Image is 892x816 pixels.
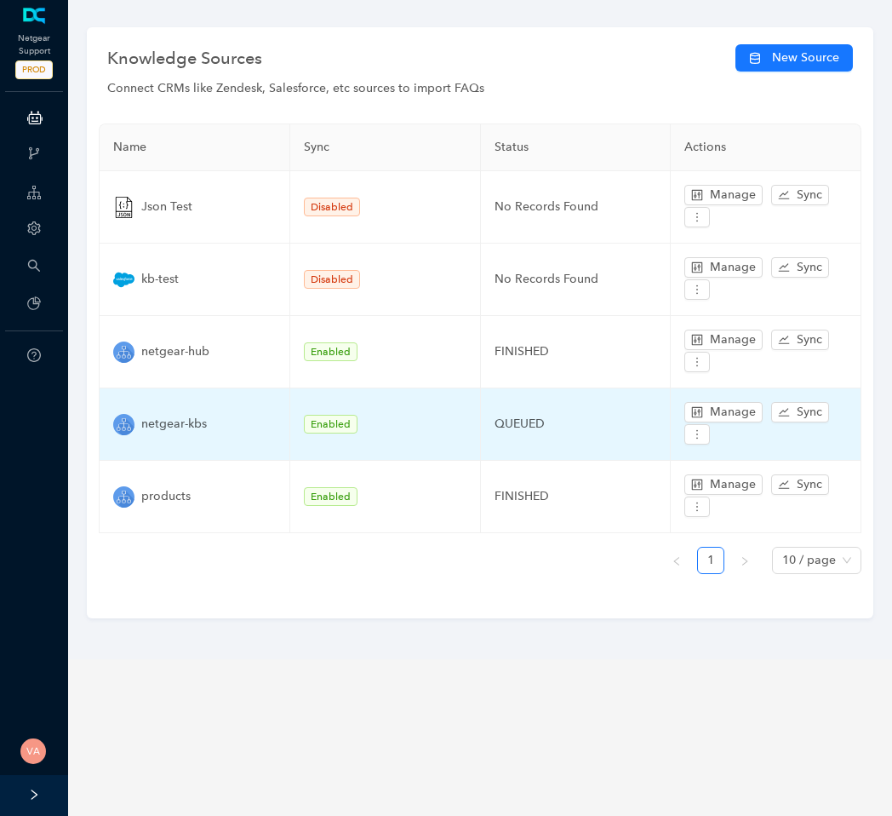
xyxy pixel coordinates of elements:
span: control [691,261,703,273]
span: left [672,556,682,566]
td: QUEUED [481,388,672,461]
button: more [684,424,710,445]
span: Manage [710,186,756,204]
span: Disabled [304,198,360,216]
span: Disabled [304,270,360,289]
span: Sync [797,186,822,204]
button: left [663,547,690,574]
span: more [691,284,703,296]
th: Name [100,124,290,171]
span: control [691,479,703,491]
button: controlManage [684,474,763,495]
div: Connect CRMs like Zendesk, Salesforce, etc sources to import FAQs [107,79,853,98]
span: Sync [797,258,822,277]
img: crm-icon [113,486,134,508]
span: PROD [15,60,53,79]
span: Enabled [304,487,357,506]
span: New Source [772,49,839,67]
button: more [684,279,710,300]
span: stock [778,189,790,201]
span: pie-chart [27,296,41,310]
span: question-circle [27,348,41,362]
button: stockSync [771,185,829,205]
button: controlManage [684,402,763,422]
img: crm-icon [113,342,134,363]
th: Status [481,124,672,171]
span: control [691,406,703,418]
a: 1 [698,548,723,573]
span: control [691,334,703,346]
span: right [740,556,750,566]
li: Next Page [731,547,758,574]
div: Page Size [772,547,861,574]
span: stock [778,479,790,491]
button: stockSync [771,330,829,350]
span: Json Test [141,198,192,216]
span: branches [27,147,41,160]
span: more [691,428,703,440]
img: crm-icon [113,269,134,290]
span: more [691,211,703,223]
img: crm-icon [113,197,134,218]
span: setting [27,221,41,235]
button: more [684,497,710,517]
td: FINISHED [481,316,672,388]
th: Actions [671,124,861,171]
span: search [27,259,41,273]
th: Sync [290,124,481,171]
span: Manage [710,258,756,277]
button: stockSync [771,402,829,422]
span: 10 / page [782,548,851,573]
span: Manage [710,403,756,422]
span: Sync [797,403,822,422]
span: netgear-kbs [141,415,207,434]
span: Sync [797,475,822,494]
li: Previous Page [663,547,690,574]
li: 1 [697,547,724,574]
span: Knowledge Sources [107,44,262,72]
button: stockSync [771,257,829,278]
img: crm-icon [113,414,134,435]
button: controlManage [684,185,763,205]
span: more [691,356,703,368]
td: No Records Found [481,171,672,244]
button: more [684,352,710,372]
span: Manage [710,330,756,349]
span: stock [778,334,790,346]
button: stockSync [771,474,829,495]
img: 5c5f7907468957e522fad195b8a1453a [20,738,46,764]
button: right [731,547,758,574]
span: Enabled [304,342,357,361]
span: stock [778,261,790,273]
td: No Records Found [481,244,672,316]
span: kb-test [141,270,179,289]
button: more [684,207,710,227]
span: Enabled [304,415,357,434]
td: FINISHED [481,461,672,533]
span: control [691,189,703,201]
span: Manage [710,475,756,494]
span: products [141,487,191,506]
button: New Source [735,44,853,72]
span: stock [778,406,790,418]
span: Sync [797,330,822,349]
span: netgear-hub [141,342,209,361]
button: controlManage [684,257,763,278]
span: more [691,501,703,513]
button: controlManage [684,330,763,350]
